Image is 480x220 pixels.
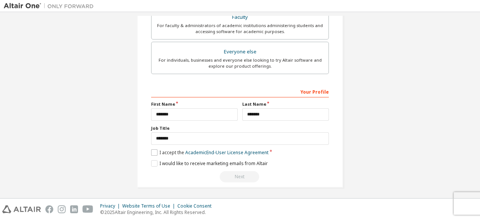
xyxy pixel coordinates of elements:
label: I would like to receive marketing emails from Altair [151,160,268,167]
img: linkedin.svg [70,205,78,213]
div: For faculty & administrators of academic institutions administering students and accessing softwa... [156,23,324,35]
label: First Name [151,101,238,107]
div: Everyone else [156,47,324,57]
img: facebook.svg [45,205,53,213]
div: For individuals, businesses and everyone else looking to try Altair software and explore our prod... [156,57,324,69]
img: instagram.svg [58,205,66,213]
div: Website Terms of Use [122,203,177,209]
div: Faculty [156,12,324,23]
label: Job Title [151,125,329,131]
img: Altair One [4,2,97,10]
div: Privacy [100,203,122,209]
label: I accept the [151,149,268,156]
div: Cookie Consent [177,203,216,209]
div: Read and acccept EULA to continue [151,171,329,182]
img: youtube.svg [82,205,93,213]
img: altair_logo.svg [2,205,41,213]
p: © 2025 Altair Engineering, Inc. All Rights Reserved. [100,209,216,215]
div: Your Profile [151,85,329,97]
a: Academic End-User License Agreement [185,149,268,156]
label: Last Name [242,101,329,107]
